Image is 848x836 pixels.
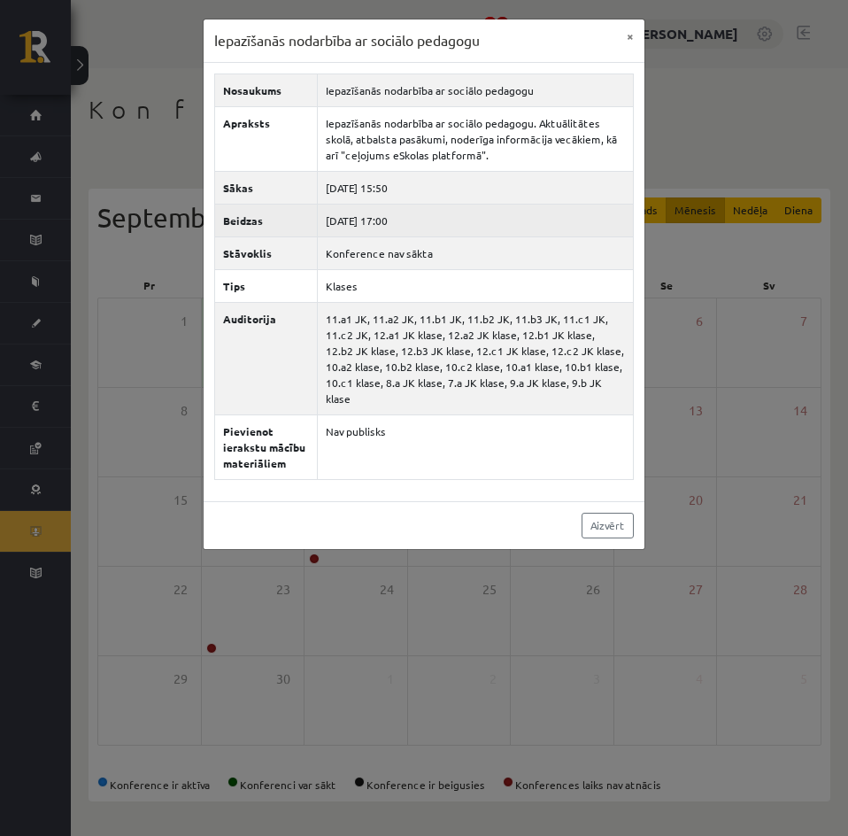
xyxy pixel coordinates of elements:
[215,204,318,236] th: Beidzas
[215,171,318,204] th: Sākas
[616,19,644,53] button: ×
[215,236,318,269] th: Stāvoklis
[318,414,634,479] td: Nav publisks
[215,302,318,414] th: Auditorija
[318,204,634,236] td: [DATE] 17:00
[215,106,318,171] th: Apraksts
[318,171,634,204] td: [DATE] 15:50
[318,302,634,414] td: 11.a1 JK, 11.a2 JK, 11.b1 JK, 11.b2 JK, 11.b3 JK, 11.c1 JK, 11.c2 JK, 12.a1 JK klase, 12.a2 JK kl...
[318,74,634,106] td: Iepazīšanās nodarbība ar sociālo pedagogu
[215,74,318,106] th: Nosaukums
[318,269,634,302] td: Klases
[318,106,634,171] td: Iepazīšanās nodarbība ar sociālo pedagogu. Aktuālitātes skolā, atbalsta pasākumi, noderīga inform...
[215,269,318,302] th: Tips
[214,30,480,51] h3: Iepazīšanās nodarbība ar sociālo pedagogu
[318,236,634,269] td: Konference nav sākta
[582,513,634,538] a: Aizvērt
[215,414,318,479] th: Pievienot ierakstu mācību materiāliem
